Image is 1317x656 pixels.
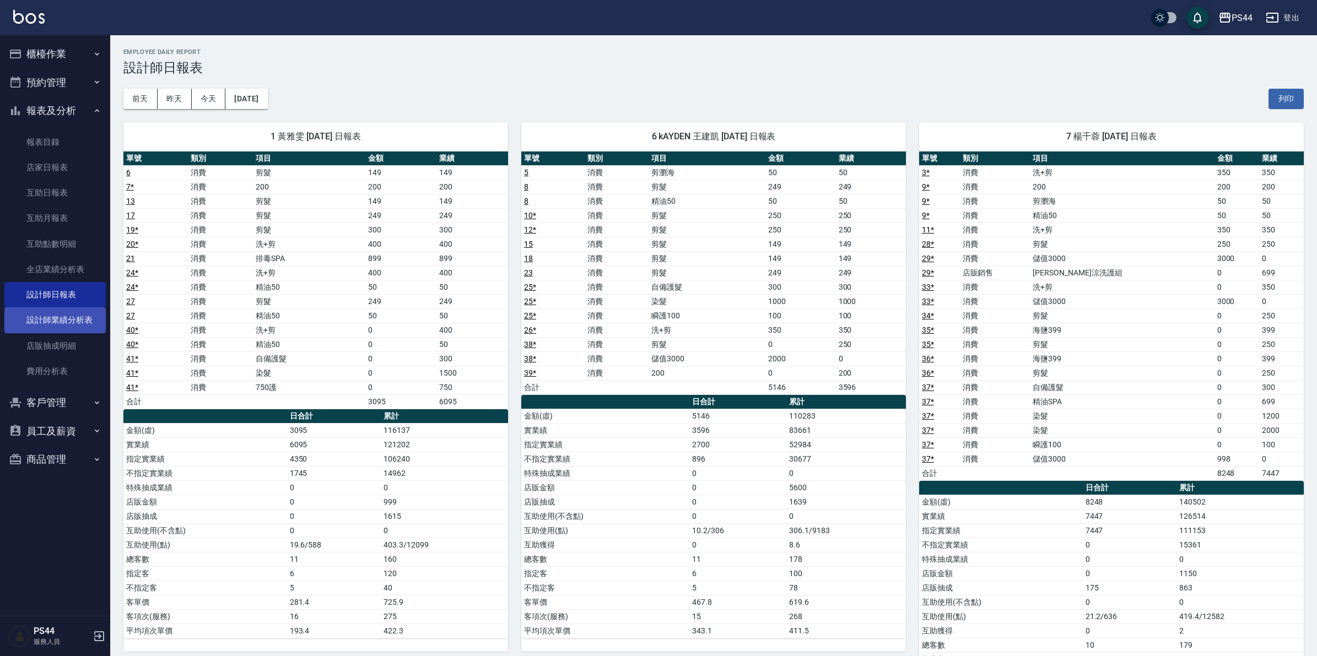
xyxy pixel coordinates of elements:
[689,452,786,466] td: 896
[521,395,906,638] table: a dense table
[689,409,786,423] td: 5146
[1030,265,1214,280] td: [PERSON_NAME]涼洗護組
[287,409,381,424] th: 日合計
[1259,265,1304,280] td: 699
[1214,7,1257,29] button: PS44
[1215,251,1259,265] td: 3000
[436,280,508,294] td: 50
[188,194,252,208] td: 消費
[1186,7,1208,29] button: save
[365,251,437,265] td: 899
[188,366,252,380] td: 消費
[1259,366,1304,380] td: 250
[436,265,508,280] td: 400
[960,337,1030,351] td: 消費
[836,265,906,280] td: 249
[123,394,188,409] td: 合計
[786,409,906,423] td: 110283
[1259,194,1304,208] td: 50
[960,251,1030,265] td: 消費
[649,223,765,237] td: 剪髮
[765,194,835,208] td: 50
[689,395,786,409] th: 日合計
[765,380,835,394] td: 5146
[137,131,495,142] span: 1 黃雅雯 [DATE] 日報表
[188,323,252,337] td: 消費
[1259,337,1304,351] td: 250
[765,351,835,366] td: 2000
[585,366,648,380] td: 消費
[1030,294,1214,308] td: 儲值3000
[585,323,648,337] td: 消費
[649,337,765,351] td: 剪髮
[365,308,437,323] td: 50
[1030,351,1214,366] td: 海鹽399
[960,165,1030,180] td: 消費
[1259,437,1304,452] td: 100
[649,151,765,166] th: 項目
[1259,251,1304,265] td: 0
[521,452,689,466] td: 不指定實業績
[1259,409,1304,423] td: 1200
[521,409,689,423] td: 金額(虛)
[436,165,508,180] td: 149
[126,311,135,320] a: 27
[1030,380,1214,394] td: 自備護髮
[960,180,1030,194] td: 消費
[585,337,648,351] td: 消費
[524,254,533,263] a: 18
[585,280,648,294] td: 消費
[436,294,508,308] td: 249
[1030,409,1214,423] td: 染髮
[126,254,135,263] a: 21
[1259,423,1304,437] td: 2000
[253,180,365,194] td: 200
[1030,165,1214,180] td: 洗+剪
[13,10,45,24] img: Logo
[585,151,648,166] th: 類別
[4,205,106,231] a: 互助月報表
[1030,437,1214,452] td: 瞬護100
[123,151,188,166] th: 單號
[4,307,106,333] a: 設計師業績分析表
[765,223,835,237] td: 250
[123,437,287,452] td: 實業績
[960,265,1030,280] td: 店販銷售
[365,208,437,223] td: 249
[365,366,437,380] td: 0
[585,194,648,208] td: 消費
[188,351,252,366] td: 消費
[836,194,906,208] td: 50
[919,151,1304,481] table: a dense table
[836,208,906,223] td: 250
[1030,366,1214,380] td: 剪髮
[436,237,508,251] td: 400
[960,423,1030,437] td: 消費
[1030,251,1214,265] td: 儲值3000
[253,337,365,351] td: 精油50
[436,223,508,237] td: 300
[765,308,835,323] td: 100
[585,237,648,251] td: 消費
[1030,180,1214,194] td: 200
[287,452,381,466] td: 4350
[34,637,90,647] p: 服務人員
[1215,409,1259,423] td: 0
[253,366,365,380] td: 染髮
[188,151,252,166] th: 類別
[253,380,365,394] td: 750護
[836,323,906,337] td: 350
[1030,308,1214,323] td: 剪髮
[4,68,106,97] button: 預約管理
[436,366,508,380] td: 1500
[365,294,437,308] td: 249
[1259,380,1304,394] td: 300
[381,452,508,466] td: 106240
[960,223,1030,237] td: 消費
[365,180,437,194] td: 200
[4,445,106,474] button: 商品管理
[649,323,765,337] td: 洗+剪
[1261,8,1304,28] button: 登出
[1215,380,1259,394] td: 0
[188,165,252,180] td: 消費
